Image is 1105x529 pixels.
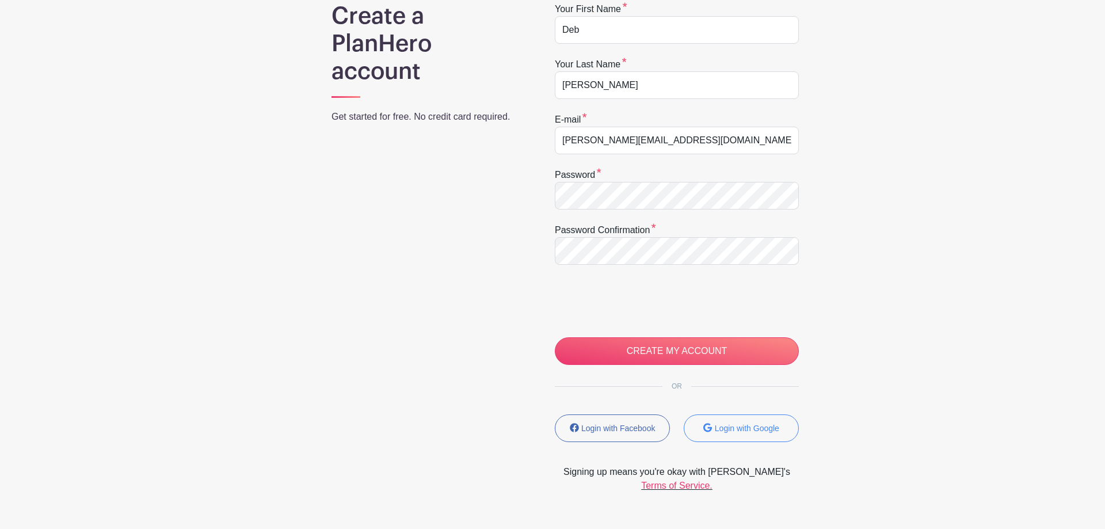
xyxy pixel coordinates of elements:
[555,113,587,127] label: E-mail
[662,382,691,390] span: OR
[641,481,712,490] a: Terms of Service.
[555,58,627,71] label: Your last name
[715,424,779,433] small: Login with Google
[684,414,799,442] button: Login with Google
[555,279,730,324] iframe: reCAPTCHA
[548,465,806,479] span: Signing up means you're okay with [PERSON_NAME]'s
[331,110,525,124] p: Get started for free. No credit card required.
[331,2,525,85] h1: Create a PlanHero account
[555,127,799,154] input: e.g. julie@eventco.com
[555,168,601,182] label: Password
[555,337,799,365] input: CREATE MY ACCOUNT
[555,16,799,44] input: e.g. Julie
[555,2,627,16] label: Your first name
[555,71,799,99] input: e.g. Smith
[581,424,655,433] small: Login with Facebook
[555,414,670,442] button: Login with Facebook
[555,223,656,237] label: Password confirmation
